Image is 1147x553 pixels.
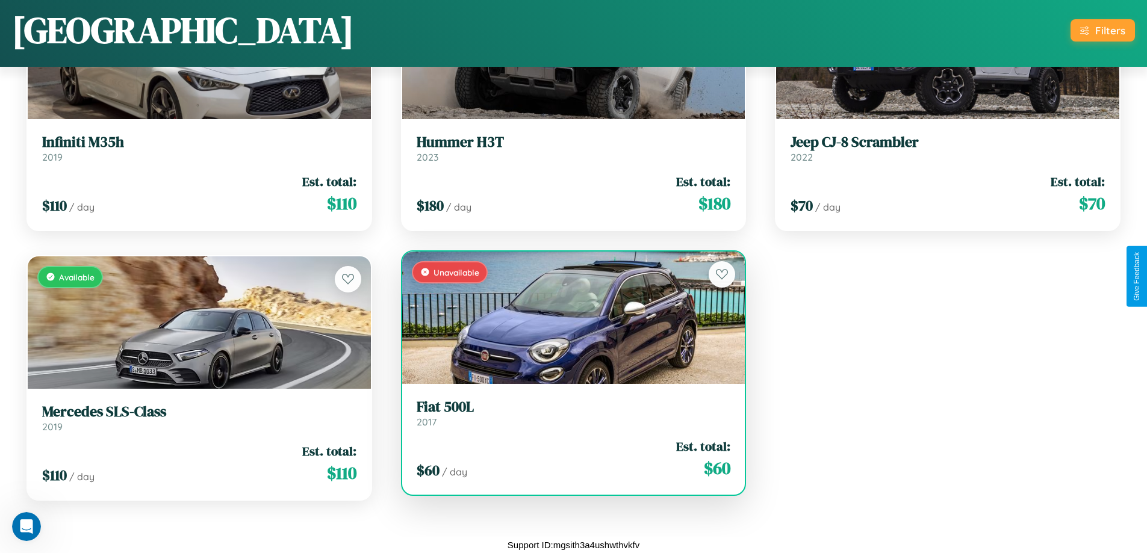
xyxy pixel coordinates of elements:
[42,196,67,215] span: $ 110
[676,437,730,455] span: Est. total:
[1095,24,1125,37] div: Filters
[1051,173,1105,190] span: Est. total:
[302,173,356,190] span: Est. total:
[302,442,356,460] span: Est. total:
[1071,19,1135,42] button: Filters
[69,471,95,483] span: / day
[698,191,730,215] span: $ 180
[417,398,731,416] h3: Fiat 500L
[791,151,813,163] span: 2022
[42,134,356,151] h3: Infiniti M35h
[446,201,471,213] span: / day
[417,134,731,151] h3: Hummer H3T
[417,151,438,163] span: 2023
[327,461,356,485] span: $ 110
[791,134,1105,163] a: Jeep CJ-8 Scrambler2022
[42,465,67,485] span: $ 110
[327,191,356,215] span: $ 110
[417,460,440,480] span: $ 60
[417,196,444,215] span: $ 180
[69,201,95,213] span: / day
[676,173,730,190] span: Est. total:
[1079,191,1105,215] span: $ 70
[442,466,467,478] span: / day
[815,201,841,213] span: / day
[417,398,731,428] a: Fiat 500L2017
[42,403,356,421] h3: Mercedes SLS-Class
[1133,252,1141,301] div: Give Feedback
[59,272,95,282] span: Available
[12,5,354,55] h1: [GEOGRAPHIC_DATA]
[704,456,730,480] span: $ 60
[417,416,437,428] span: 2017
[791,196,813,215] span: $ 70
[508,537,639,553] p: Support ID: mgsith3a4ushwthvkfv
[42,134,356,163] a: Infiniti M35h2019
[42,421,63,433] span: 2019
[434,267,479,277] span: Unavailable
[417,134,731,163] a: Hummer H3T2023
[791,134,1105,151] h3: Jeep CJ-8 Scrambler
[12,512,41,541] iframe: Intercom live chat
[42,151,63,163] span: 2019
[42,403,356,433] a: Mercedes SLS-Class2019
